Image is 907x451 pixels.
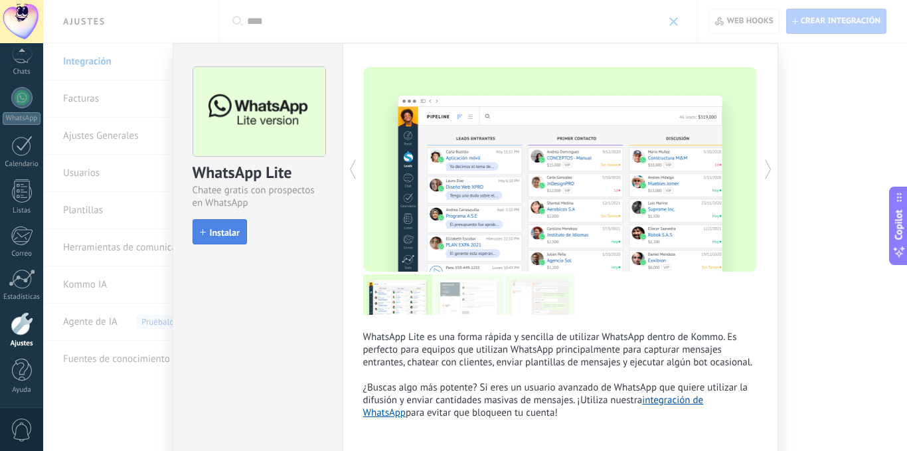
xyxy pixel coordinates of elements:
[892,209,906,240] span: Copilot
[3,339,41,348] div: Ajustes
[3,386,41,395] div: Ayuda
[363,331,758,419] p: WhatsApp Lite es una forma rápida y sencilla de utilizar WhatsApp dentro de Kommo. Es perfecto pa...
[3,112,41,125] div: WhatsApp
[363,394,704,419] a: integración de WhatsApp
[505,274,574,315] img: tour_image_aef04ea1a8792facef78c1288344d39c.png
[363,274,432,315] img: tour_image_ce7c31a0eff382ee1a6594eee72d09e2.png
[193,162,323,184] div: WhatsApp Lite
[193,219,247,244] button: Instalar
[210,228,240,237] span: Instalar
[3,160,41,169] div: Calendario
[193,184,323,209] div: Chatee gratis con prospectos en WhatsApp
[434,274,503,315] img: tour_image_c723ab543647899da0767410ab0d70c4.png
[3,68,41,76] div: Chats
[193,67,325,157] img: logo_main.png
[3,293,41,302] div: Estadísticas
[3,207,41,215] div: Listas
[3,250,41,258] div: Correo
